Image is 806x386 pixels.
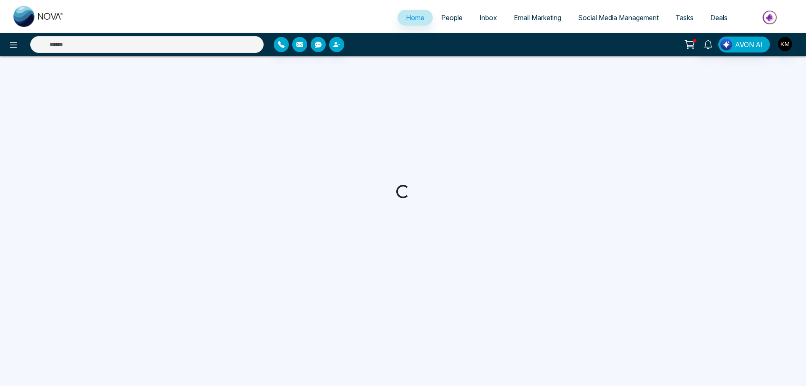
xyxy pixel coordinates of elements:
img: User Avatar [778,37,792,51]
img: Market-place.gif [740,8,801,27]
span: Inbox [479,13,497,22]
span: Deals [710,13,727,22]
a: Email Marketing [505,10,570,26]
span: Email Marketing [514,13,561,22]
a: Inbox [471,10,505,26]
a: Deals [702,10,736,26]
span: Social Media Management [578,13,659,22]
span: Home [406,13,424,22]
a: People [433,10,471,26]
span: Tasks [675,13,693,22]
a: Home [398,10,433,26]
a: Tasks [667,10,702,26]
a: Social Media Management [570,10,667,26]
img: Lead Flow [720,39,732,50]
span: People [441,13,463,22]
button: AVON AI [718,37,770,53]
img: Nova CRM Logo [13,6,64,27]
span: AVON AI [735,39,763,50]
